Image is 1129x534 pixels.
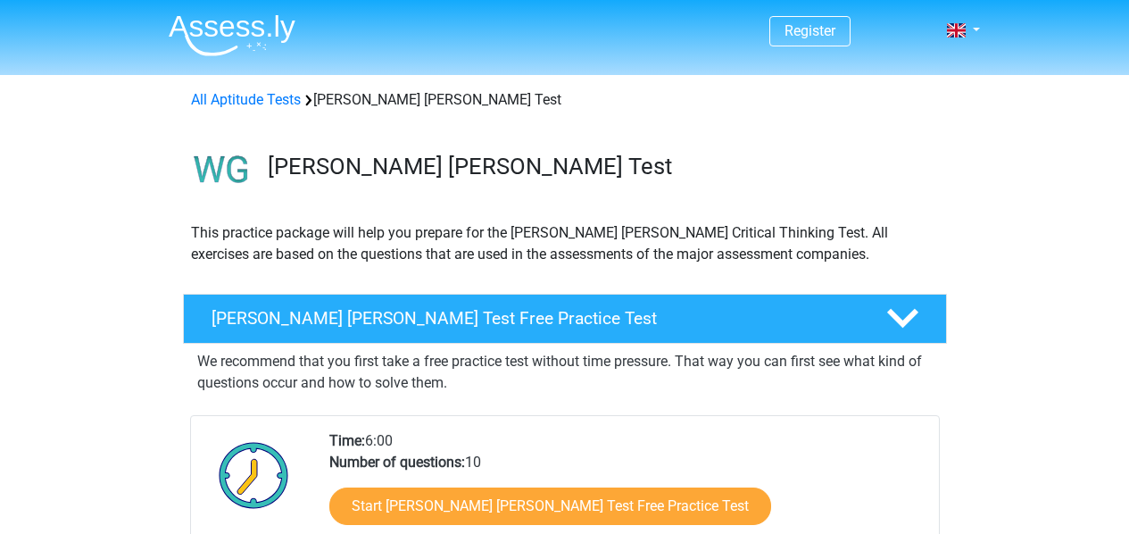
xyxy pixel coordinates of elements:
[176,294,954,344] a: [PERSON_NAME] [PERSON_NAME] Test Free Practice Test
[169,14,295,56] img: Assessly
[212,308,858,329] h4: [PERSON_NAME] [PERSON_NAME] Test Free Practice Test
[329,454,465,471] b: Number of questions:
[329,432,365,449] b: Time:
[784,22,835,39] a: Register
[329,488,771,525] a: Start [PERSON_NAME] [PERSON_NAME] Test Free Practice Test
[191,91,301,108] a: All Aptitude Tests
[197,351,933,394] p: We recommend that you first take a free practice test without time pressure. That way you can fir...
[184,132,260,208] img: watson glaser test
[191,222,939,265] p: This practice package will help you prepare for the [PERSON_NAME] [PERSON_NAME] Critical Thinking...
[184,89,946,111] div: [PERSON_NAME] [PERSON_NAME] Test
[268,153,933,180] h3: [PERSON_NAME] [PERSON_NAME] Test
[209,430,299,520] img: Clock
